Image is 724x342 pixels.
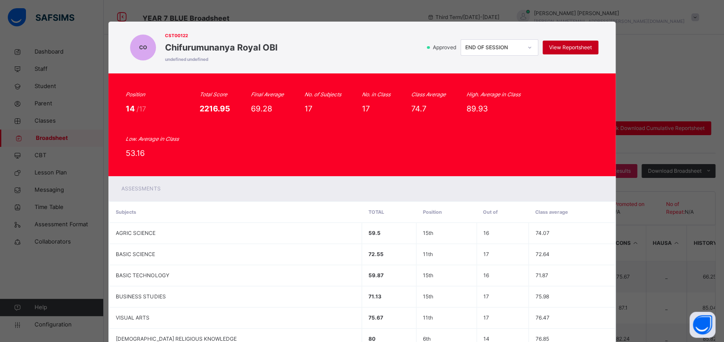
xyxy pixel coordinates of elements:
span: 2216.95 [199,104,230,113]
span: CO [139,44,147,51]
span: 17 [483,293,489,300]
span: 71.13 [368,293,381,300]
span: 76.47 [535,314,549,321]
span: undefined undefined [165,56,277,63]
span: BASIC SCIENCE [116,251,155,257]
span: 14 [126,104,137,113]
i: Position [126,91,145,98]
span: CST00122 [165,32,277,39]
span: AGRIC SCIENCE [116,230,156,236]
i: No. of Subjects [304,91,341,98]
span: 59.5 [368,230,381,236]
span: 17 [362,104,369,113]
span: 75.67 [368,314,383,321]
i: Class Average [411,91,445,98]
span: 11th [423,314,433,321]
span: [DEMOGRAPHIC_DATA] RELIGIOUS KNOWLEDGE [116,336,236,342]
span: Assessments [121,185,160,192]
span: 74.07 [535,230,549,236]
span: 11th [423,251,433,257]
span: 6th [423,336,431,342]
span: 15th [423,230,433,236]
i: Low. Average in Class [126,136,178,142]
span: Position [423,209,442,215]
span: 72.55 [368,251,384,257]
span: 59.87 [368,272,384,279]
span: 14 [483,336,489,342]
span: 89.93 [466,104,487,113]
span: 17 [483,314,489,321]
span: View Reportsheet [549,44,592,51]
span: 15th [423,272,433,279]
span: 74.7 [411,104,426,113]
span: 72.64 [535,251,549,257]
span: Subjects [116,209,136,215]
i: Total Score [199,91,227,98]
span: 16 [483,230,489,236]
span: Chifurumunanya Royal OBI [165,41,277,54]
span: 53.16 [126,149,145,158]
span: BASIC TECHNOLOGY [116,272,169,279]
span: VISUAL ARTS [116,314,149,321]
span: Out of [483,209,498,215]
span: 16 [483,272,489,279]
span: 71.87 [535,272,548,279]
i: No. in Class [362,91,390,98]
i: Final Average [251,91,283,98]
span: Class average [535,209,568,215]
span: Total [368,209,384,215]
span: 80 [368,336,375,342]
div: END OF SESSION [465,44,522,51]
span: 17 [483,251,489,257]
button: Open asap [689,312,715,338]
span: BUSINESS STUDIES [116,293,165,300]
span: Approved [432,44,459,51]
i: High. Average in Class [466,91,520,98]
span: 17 [304,104,312,113]
span: 15th [423,293,433,300]
span: 69.28 [251,104,272,113]
span: 75.98 [535,293,549,300]
span: /17 [137,104,146,113]
span: 76.85 [535,336,549,342]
